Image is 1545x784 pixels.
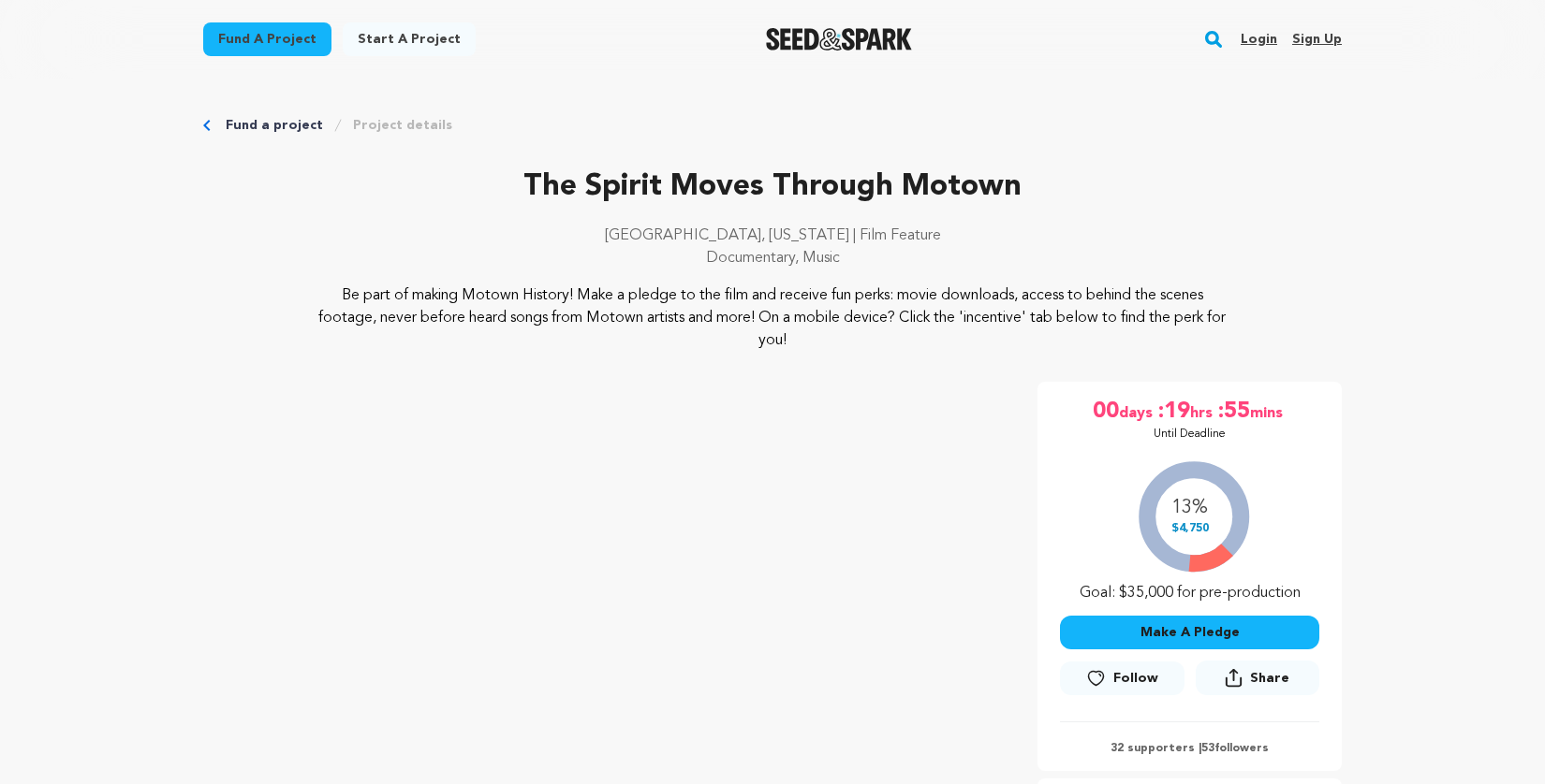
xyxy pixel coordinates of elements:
[1119,397,1156,427] span: days
[343,22,476,56] a: Start a project
[1250,669,1289,688] span: Share
[766,28,913,51] img: Seed&Spark Logo Dark Mode
[353,116,452,135] a: Project details
[1196,661,1319,695] button: Share
[1060,661,1184,695] a: Follow
[766,28,913,51] a: Seed&Spark Homepage
[1093,397,1119,427] span: 00
[1250,397,1287,427] span: mins
[203,116,1342,135] div: Breadcrumb
[226,116,323,135] a: Fund a project
[1292,24,1342,54] a: Sign up
[1190,397,1216,427] span: hrs
[1201,743,1214,754] span: 53
[203,247,1342,269] p: Documentary, Music
[1241,24,1277,54] a: Login
[203,165,1342,210] p: The Spirit Moves Through Motown
[203,22,331,56] a: Fund a project
[1060,741,1319,756] p: 32 supporters | followers
[1060,616,1319,649] button: Make A Pledge
[1156,397,1190,427] span: :19
[1113,669,1158,688] span: Follow
[1196,661,1319,703] span: Share
[317,284,1229,352] p: Be part of making Motown History! Make a pledge to the film and receive fun perks: movie download...
[203,225,1342,247] p: [GEOGRAPHIC_DATA], [US_STATE] | Film Feature
[1216,397,1250,427] span: :55
[1154,427,1226,442] p: Until Deadline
